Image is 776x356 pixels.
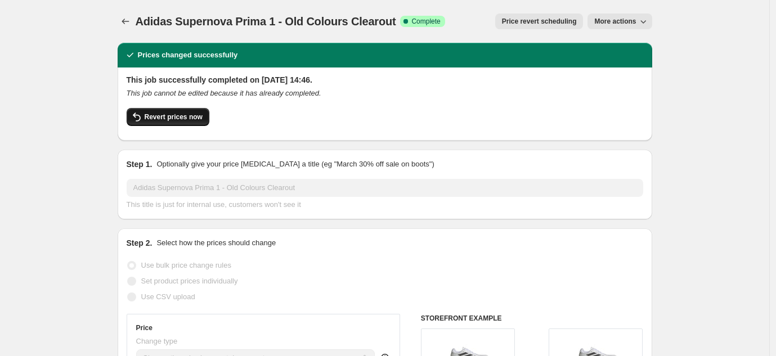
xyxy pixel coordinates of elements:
h6: STOREFRONT EXAMPLE [421,314,643,323]
p: Optionally give your price [MEDICAL_DATA] a title (eg "March 30% off sale on boots") [156,159,434,170]
span: Change type [136,337,178,345]
span: Set product prices individually [141,277,238,285]
p: Select how the prices should change [156,237,276,249]
span: This title is just for internal use, customers won't see it [127,200,301,209]
h2: Prices changed successfully [138,49,238,61]
h3: Price [136,323,152,332]
span: Complete [411,17,440,26]
button: Revert prices now [127,108,209,126]
h2: Step 1. [127,159,152,170]
span: Use CSV upload [141,292,195,301]
i: This job cannot be edited because it has already completed. [127,89,321,97]
input: 30% off holiday sale [127,179,643,197]
span: Revert prices now [145,112,203,121]
h2: This job successfully completed on [DATE] 14:46. [127,74,643,85]
button: Price change jobs [118,13,133,29]
span: Adidas Supernova Prima 1 - Old Colours Clearout [136,15,396,28]
button: Price revert scheduling [495,13,584,29]
button: More actions [587,13,652,29]
span: Price revert scheduling [502,17,577,26]
span: More actions [594,17,636,26]
span: Use bulk price change rules [141,261,231,269]
h2: Step 2. [127,237,152,249]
